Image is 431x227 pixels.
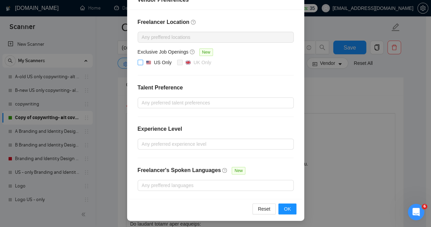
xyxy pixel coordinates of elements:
iframe: Intercom live chat [408,204,424,220]
span: question-circle [222,168,228,173]
span: 6 [422,204,427,209]
h4: Experience Level [138,125,182,133]
img: 🇺🇸 [146,60,151,65]
div: UK Only [194,59,211,66]
button: Reset [252,203,276,214]
span: question-circle [191,19,196,25]
div: US Only [154,59,172,66]
span: Reset [258,205,271,213]
span: New [232,167,245,174]
span: OK [284,205,291,213]
h4: Freelancer's Spoken Languages [138,166,221,174]
span: question-circle [190,49,195,55]
button: OK [278,203,296,214]
img: 🇬🇧 [186,60,190,65]
span: New [199,48,213,56]
h5: Exclusive Job Openings [138,48,188,56]
h4: Talent Preference [138,84,294,92]
h4: Freelancer Location [138,18,294,26]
